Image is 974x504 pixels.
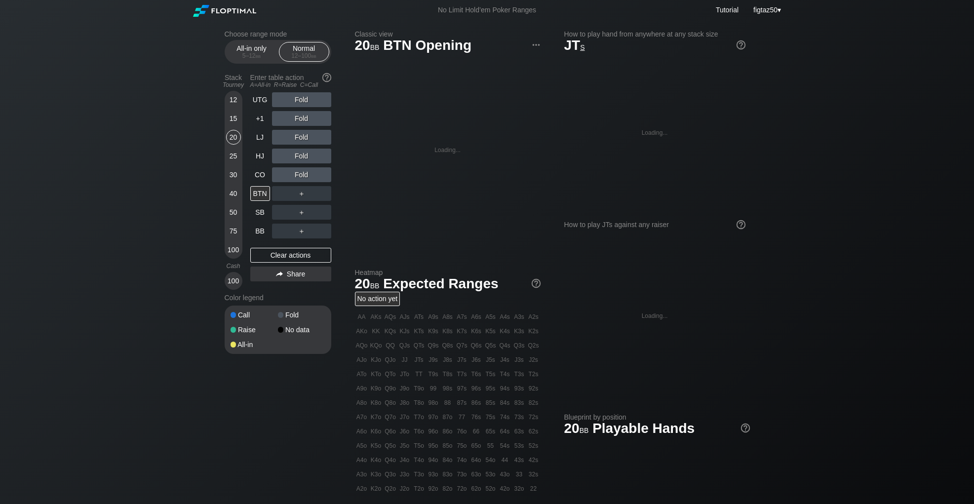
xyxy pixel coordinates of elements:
[455,410,469,424] div: 77
[512,339,526,352] div: Q3s
[226,130,241,145] div: 20
[498,410,512,424] div: 74s
[441,467,455,481] div: 83o
[469,453,483,467] div: 64o
[484,453,498,467] div: 54o
[740,423,751,433] img: help.32db89a4.svg
[563,421,590,437] span: 20
[427,410,440,424] div: 97o
[455,310,469,324] div: A7s
[441,324,455,338] div: K8s
[384,467,397,481] div: Q3o
[427,425,440,438] div: 96o
[580,424,589,435] span: bb
[384,453,397,467] div: Q4o
[441,367,455,381] div: T8s
[527,439,541,453] div: 52s
[272,224,331,238] div: ＋
[355,367,369,381] div: ATo
[512,324,526,338] div: K3s
[427,367,440,381] div: T9s
[484,310,498,324] div: A5s
[564,30,745,38] h2: How to play hand from anywhere at any stack size
[484,482,498,496] div: 52o
[231,326,278,333] div: Raise
[231,52,273,59] div: 5 – 12
[250,167,270,182] div: CO
[370,41,380,52] span: bb
[484,410,498,424] div: 75s
[398,439,412,453] div: J5o
[226,205,241,220] div: 50
[355,292,400,306] div: No action yet
[369,482,383,496] div: K2o
[412,439,426,453] div: T5o
[441,453,455,467] div: 84o
[455,339,469,352] div: Q7s
[469,339,483,352] div: Q6s
[469,324,483,338] div: K6s
[250,224,270,238] div: BB
[642,312,668,319] div: Loading...
[355,425,369,438] div: A6o
[398,453,412,467] div: J4o
[398,467,412,481] div: J3o
[384,410,397,424] div: Q7o
[498,367,512,381] div: T4s
[369,339,383,352] div: KQo
[221,263,246,270] div: Cash
[412,339,426,352] div: QTs
[527,353,541,367] div: J2s
[427,396,440,410] div: 98o
[355,324,369,338] div: AKo
[441,396,455,410] div: 88
[441,339,455,352] div: Q8s
[384,439,397,453] div: Q5o
[427,439,440,453] div: 95o
[484,324,498,338] div: K5s
[498,467,512,481] div: 43o
[229,42,274,61] div: All-in only
[369,467,383,481] div: K3o
[427,453,440,467] div: 94o
[412,382,426,395] div: T9o
[527,425,541,438] div: 62s
[512,367,526,381] div: T3s
[455,396,469,410] div: 87s
[369,453,383,467] div: K4o
[355,453,369,467] div: A4o
[716,6,739,14] a: Tutorial
[455,482,469,496] div: 72o
[412,353,426,367] div: JTs
[272,205,331,220] div: ＋
[642,129,668,136] div: Loading...
[498,382,512,395] div: 94s
[455,439,469,453] div: 75o
[355,439,369,453] div: A5o
[512,439,526,453] div: 53s
[441,353,455,367] div: J8s
[225,30,331,38] h2: Choose range mode
[250,81,331,88] div: A=All-in R=Raise C=Call
[272,111,331,126] div: Fold
[412,310,426,324] div: ATs
[398,310,412,324] div: AJs
[441,425,455,438] div: 86o
[355,410,369,424] div: A7o
[231,311,278,318] div: Call
[412,453,426,467] div: T4o
[512,467,526,481] div: 33
[455,367,469,381] div: T7s
[441,439,455,453] div: 85o
[427,482,440,496] div: 92o
[398,425,412,438] div: J6o
[250,111,270,126] div: +1
[512,353,526,367] div: J3s
[355,339,369,352] div: AQo
[221,70,246,92] div: Stack
[250,130,270,145] div: LJ
[384,367,397,381] div: QTo
[369,367,383,381] div: KTo
[469,367,483,381] div: T6s
[564,420,750,436] h1: Playable Hands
